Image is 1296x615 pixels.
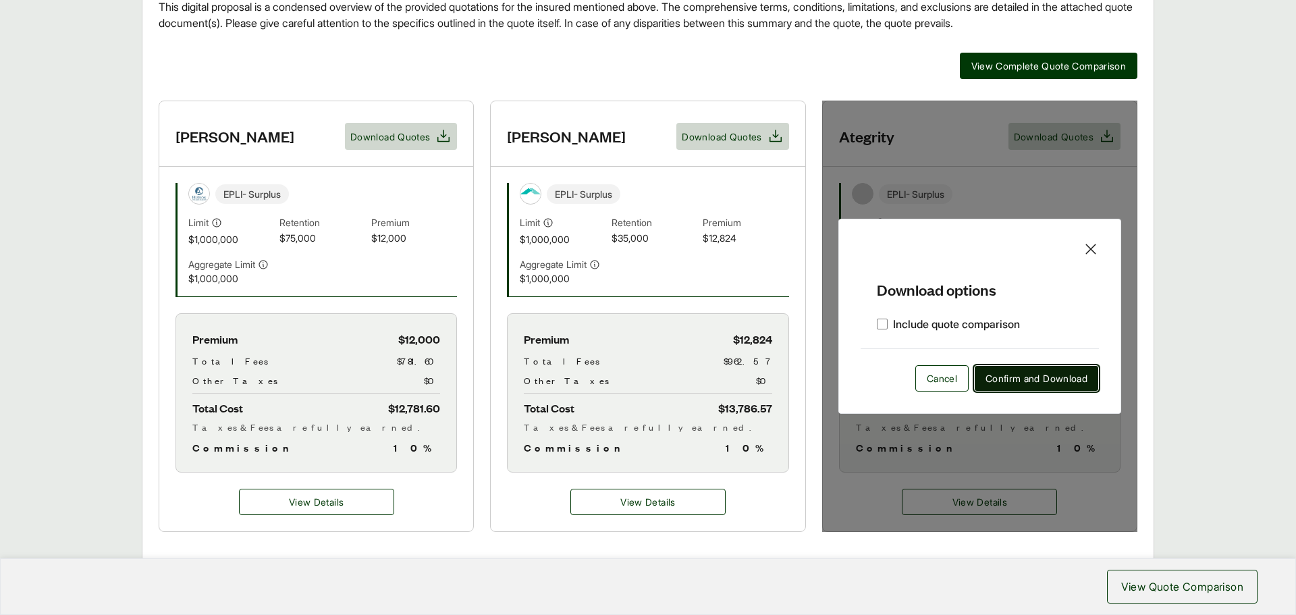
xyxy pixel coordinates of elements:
[192,439,295,456] span: Commission
[188,232,274,246] span: $1,000,000
[676,123,788,150] button: Download Quotes
[524,354,599,368] span: Total Fees
[520,271,605,286] span: $1,000,000
[188,257,255,271] span: Aggregate Limit
[175,126,294,146] h3: [PERSON_NAME]
[877,316,1020,332] label: Include quote comparison
[192,373,277,387] span: Other Taxes
[986,371,1087,385] span: Confirm and Download
[524,399,574,417] span: Total Cost
[703,231,788,246] span: $12,824
[371,215,457,231] span: Premium
[620,495,675,509] span: View Details
[279,215,365,231] span: Retention
[289,495,344,509] span: View Details
[192,330,238,348] span: Premium
[520,184,541,204] img: Hamilton Select
[524,330,569,348] span: Premium
[570,489,726,515] button: View Details
[192,354,268,368] span: Total Fees
[524,373,609,387] span: Other Taxes
[524,420,772,434] div: Taxes & Fees are fully earned.
[1121,579,1243,595] span: View Quote Comparison
[388,399,440,417] span: $12,781.60
[570,489,726,515] a: Hamilton details
[682,130,761,144] span: Download Quotes
[192,420,440,434] div: Taxes & Fees are fully earned.
[520,232,605,246] span: $1,000,000
[960,53,1138,79] button: View Complete Quote Comparison
[520,215,540,230] span: Limit
[371,231,457,246] span: $12,000
[279,231,365,246] span: $75,000
[239,489,394,515] a: Hudson details
[547,184,620,204] span: EPLI - Surplus
[703,215,788,231] span: Premium
[394,439,440,456] span: 10 %
[188,215,209,230] span: Limit
[1107,570,1258,604] button: View Quote Comparison
[507,126,626,146] h3: [PERSON_NAME]
[188,271,274,286] span: $1,000,000
[215,184,289,204] span: EPLI - Surplus
[345,123,457,150] button: Download Quotes
[239,489,394,515] button: View Details
[915,365,969,392] button: Cancel
[971,59,1127,73] span: View Complete Quote Comparison
[424,373,440,387] span: $0
[189,184,209,204] img: Hudson
[398,330,440,348] span: $12,000
[927,371,957,385] span: Cancel
[520,257,587,271] span: Aggregate Limit
[612,231,697,246] span: $35,000
[524,439,626,456] span: Commission
[724,354,772,368] span: $962.57
[861,257,1099,300] h5: Download options
[612,215,697,231] span: Retention
[718,399,772,417] span: $13,786.57
[756,373,772,387] span: $0
[733,330,772,348] span: $12,824
[350,130,430,144] span: Download Quotes
[192,399,243,417] span: Total Cost
[726,439,772,456] span: 10 %
[397,354,440,368] span: $781.60
[974,365,1099,392] button: Confirm and Download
